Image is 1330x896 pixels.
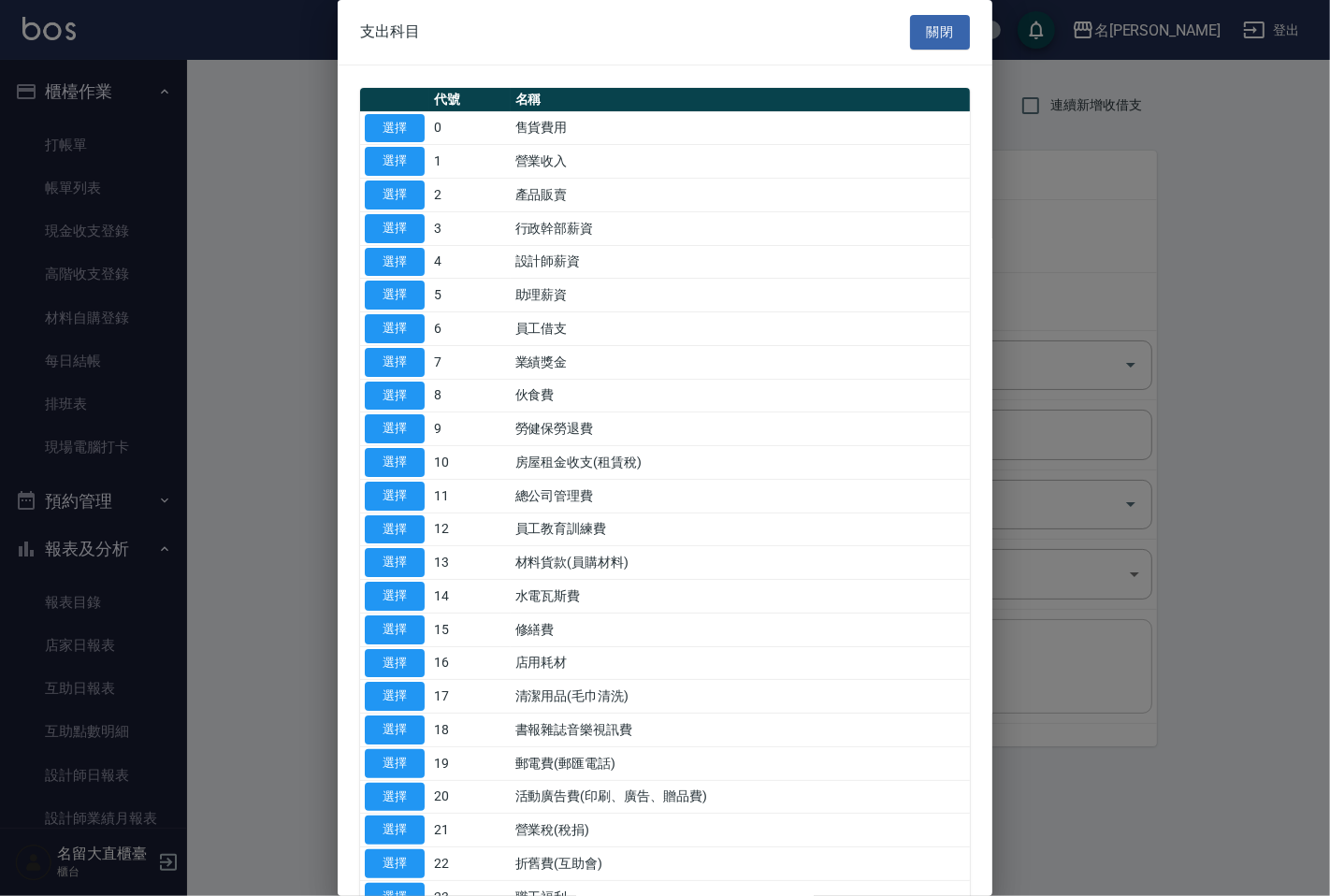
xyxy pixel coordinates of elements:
[365,582,425,611] button: 選擇
[365,181,425,210] button: 選擇
[365,715,425,744] button: 選擇
[429,145,511,179] td: 1
[365,414,425,443] button: 選擇
[429,312,511,346] td: 6
[365,783,425,812] button: 選擇
[429,88,511,112] th: 代號
[365,649,425,678] button: 選擇
[365,281,425,310] button: 選擇
[429,412,511,446] td: 9
[511,412,970,446] td: 勞健保勞退費
[511,279,970,312] td: 助理薪資
[429,546,511,580] td: 13
[511,145,970,179] td: 營業收入
[511,211,970,245] td: 行政幹部薪資
[365,482,425,511] button: 選擇
[429,446,511,480] td: 10
[429,345,511,379] td: 7
[365,816,425,845] button: 選擇
[365,448,425,477] button: 選擇
[365,114,425,143] button: 選擇
[511,88,970,112] th: 名稱
[429,379,511,412] td: 8
[429,580,511,614] td: 14
[429,179,511,212] td: 2
[910,15,970,50] button: 關閉
[511,847,970,881] td: 折舊費(互助會)
[429,847,511,881] td: 22
[511,345,970,379] td: 業績獎金
[429,245,511,279] td: 4
[511,513,970,546] td: 員工教育訓練費
[365,515,425,544] button: 選擇
[429,111,511,145] td: 0
[365,214,425,243] button: 選擇
[429,211,511,245] td: 3
[360,22,420,41] span: 支出科目
[511,646,970,680] td: 店用耗材
[429,714,511,747] td: 18
[365,615,425,644] button: 選擇
[429,279,511,312] td: 5
[511,680,970,714] td: 清潔用品(毛巾清洗)
[511,546,970,580] td: 材料貨款(員購材料)
[365,348,425,377] button: 選擇
[365,314,425,343] button: 選擇
[365,548,425,577] button: 選擇
[511,580,970,614] td: 水電瓦斯費
[511,814,970,847] td: 營業稅(稅捐)
[511,613,970,646] td: 修繕費
[511,780,970,814] td: 活動廣告費(印刷、廣告、贈品費)
[365,849,425,878] button: 選擇
[429,814,511,847] td: 21
[511,245,970,279] td: 設計師薪資
[365,749,425,778] button: 選擇
[511,179,970,212] td: 產品販賣
[365,147,425,176] button: 選擇
[511,479,970,513] td: 總公司管理費
[511,111,970,145] td: 售貨費用
[365,248,425,277] button: 選擇
[429,780,511,814] td: 20
[365,682,425,711] button: 選擇
[429,646,511,680] td: 16
[511,714,970,747] td: 書報雜誌音樂視訊費
[429,479,511,513] td: 11
[511,379,970,412] td: 伙食費
[365,382,425,411] button: 選擇
[511,746,970,780] td: 郵電費(郵匯電話)
[429,513,511,546] td: 12
[511,446,970,480] td: 房屋租金收支(租賃稅)
[429,613,511,646] td: 15
[511,312,970,346] td: 員工借支
[429,746,511,780] td: 19
[429,680,511,714] td: 17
